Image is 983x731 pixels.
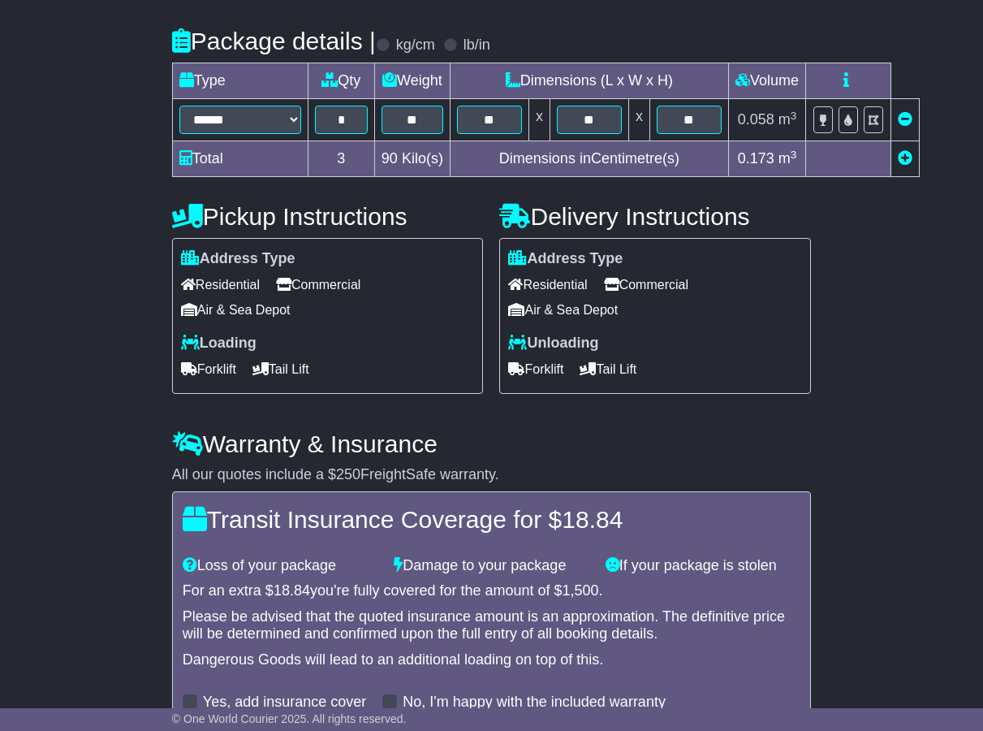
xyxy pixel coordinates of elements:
[181,357,236,382] span: Forklift
[172,712,407,725] span: © One World Courier 2025. All rights reserved.
[183,506,800,533] h4: Transit Insurance Coverage for $
[181,297,291,322] span: Air & Sea Depot
[738,111,774,128] span: 0.058
[628,99,649,141] td: x
[181,335,257,353] label: Loading
[172,63,308,99] td: Type
[499,203,811,230] h4: Delivery Instructions
[172,430,811,457] h4: Warranty & Insurance
[382,150,398,167] span: 90
[597,557,808,575] div: If your package is stolen
[508,335,598,353] label: Unloading
[183,582,800,600] div: For an extra $ you're fully covered for the amount of $ .
[172,466,811,484] div: All our quotes include a $ FreightSafe warranty.
[252,357,309,382] span: Tail Lift
[508,357,563,382] span: Forklift
[336,466,360,482] span: 250
[386,557,597,575] div: Damage to your package
[738,150,774,167] span: 0.173
[508,250,623,268] label: Address Type
[791,149,797,161] sup: 3
[308,63,374,99] td: Qty
[508,272,587,297] span: Residential
[898,150,912,167] a: Add new item
[175,557,386,575] div: Loss of your package
[450,141,728,177] td: Dimensions in Centimetre(s)
[791,110,797,122] sup: 3
[778,111,797,128] span: m
[580,357,636,382] span: Tail Lift
[604,272,688,297] span: Commercial
[203,694,366,712] label: Yes, add insurance cover
[562,506,623,533] span: 18.84
[183,608,800,643] div: Please be advised that the quoted insurance amount is an approximation. The definitive price will...
[172,141,308,177] td: Total
[728,63,805,99] td: Volume
[898,111,912,128] a: Remove this item
[528,99,550,141] td: x
[463,37,490,54] label: lb/in
[508,297,618,322] span: Air & Sea Depot
[374,63,450,99] td: Weight
[563,582,599,599] span: 1,500
[274,582,310,599] span: 18.84
[181,272,260,297] span: Residential
[308,141,374,177] td: 3
[276,272,360,297] span: Commercial
[450,63,728,99] td: Dimensions (L x W x H)
[181,250,295,268] label: Address Type
[778,150,797,167] span: m
[403,694,666,712] label: No, I'm happy with the included warranty
[374,141,450,177] td: Kilo(s)
[396,37,435,54] label: kg/cm
[183,651,800,669] div: Dangerous Goods will lead to an additional loading on top of this.
[172,28,376,54] h4: Package details |
[172,203,484,230] h4: Pickup Instructions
